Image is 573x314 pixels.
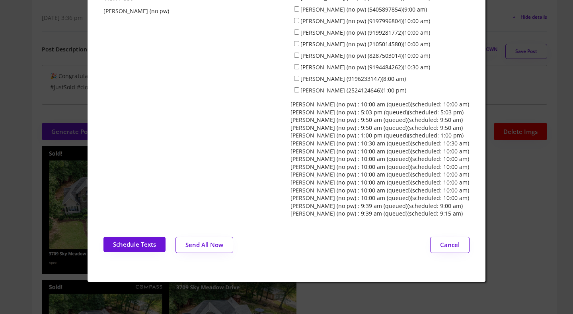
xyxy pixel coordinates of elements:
[430,237,470,253] button: Cancel
[290,163,469,171] div: [PERSON_NAME] (no pw) : 10:00 am (queued)(scheduled: 10:00 am)
[290,147,469,155] div: [PERSON_NAME] (no pw) : 10:00 am (queued)(scheduled: 10:00 am)
[300,29,430,36] label: [PERSON_NAME] (no pw) (9199281772)(10:00 am)
[300,52,430,59] label: [PERSON_NAME] (no pw) (8287503014)(10:00 am)
[290,202,463,210] div: [PERSON_NAME] (no pw) : 9:39 am (queued)(scheduled: 9:00 am)
[290,108,464,116] div: [PERSON_NAME] (no pw) : 5:03 pm (queued)(scheduled: 5:03 pm)
[290,131,464,139] div: [PERSON_NAME] (no pw) : 1:00 pm (queued)(scheduled: 1:00 pm)
[290,139,469,147] div: [PERSON_NAME] (no pw) : 10:30 am (queued)(scheduled: 10:30 am)
[290,100,469,108] div: [PERSON_NAME] (no pw) : 10:00 am (queued)(scheduled: 10:00 am)
[300,75,406,82] label: [PERSON_NAME] (9196233147)(8:00 am)
[300,86,406,94] label: [PERSON_NAME] (2524124646)(1:00 pm)
[300,40,430,48] label: [PERSON_NAME] (no pw) (2105014580)(10:00 am)
[175,237,233,253] button: Send All Now
[103,237,166,252] button: Schedule Texts
[300,6,427,13] label: [PERSON_NAME] (no pw) (5405897854)(9:00 am)
[290,210,463,218] div: [PERSON_NAME] (no pw) : 9:39 am (queued)(scheduled: 9:15 am)
[290,194,469,202] div: [PERSON_NAME] (no pw) : 10:00 am (queued)(scheduled: 10:00 am)
[290,116,463,124] div: [PERSON_NAME] (no pw) : 9:50 am (queued)(scheduled: 9:50 am)
[290,124,463,132] div: [PERSON_NAME] (no pw) : 9:50 am (queued)(scheduled: 9:50 am)
[290,171,469,179] div: [PERSON_NAME] (no pw) : 10:00 am (queued)(scheduled: 10:00 am)
[290,179,469,186] div: [PERSON_NAME] (no pw) : 10:00 am (queued)(scheduled: 10:00 am)
[300,63,430,71] label: [PERSON_NAME] (no pw) (9194484262)(10:30 am)
[103,7,169,15] div: [PERSON_NAME] (no pw)
[290,186,469,194] div: [PERSON_NAME] (no pw) : 10:00 am (queued)(scheduled: 10:00 am)
[290,155,469,163] div: [PERSON_NAME] (no pw) : 10:00 am (queued)(scheduled: 10:00 am)
[300,17,430,25] label: [PERSON_NAME] (no pw) (9197996804)(10:00 am)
